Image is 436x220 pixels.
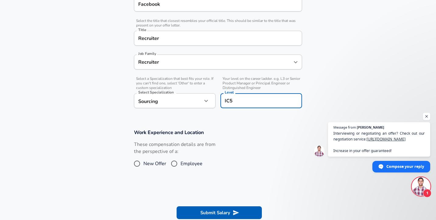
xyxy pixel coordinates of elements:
[138,52,156,55] label: Job Family
[225,90,234,94] label: Level
[333,130,425,154] span: Interviewing or negotiating an offer? Check out our negotiation service: Increase in your offer g...
[143,160,166,167] span: New Offer
[386,161,424,172] span: Compose your reply
[138,90,174,94] label: Select Specialization
[181,160,202,167] span: Employee
[134,19,302,28] span: Select the title that closest resembles your official title. This should be similar to the title ...
[223,96,299,105] input: L3
[412,177,430,196] div: Open chat
[177,206,262,219] button: Submit Salary
[220,76,302,90] span: Your level on the career ladder. e.g. L3 or Senior Product Manager or Principal Engineer or Disti...
[138,28,146,32] label: Title
[333,126,356,129] span: Message from
[134,141,216,155] label: These compensation details are from the perspective of a:
[137,34,299,43] input: Software Engineer
[423,189,431,197] span: 1
[291,58,300,66] button: Open
[134,76,216,90] span: Select a Specialization that best fits your role. If you can't find one, select 'Other' to enter ...
[134,93,202,108] div: Sourcing
[137,57,290,67] input: Software Engineer
[357,126,384,129] span: [PERSON_NAME]
[134,129,302,136] h3: Work Experience and Location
